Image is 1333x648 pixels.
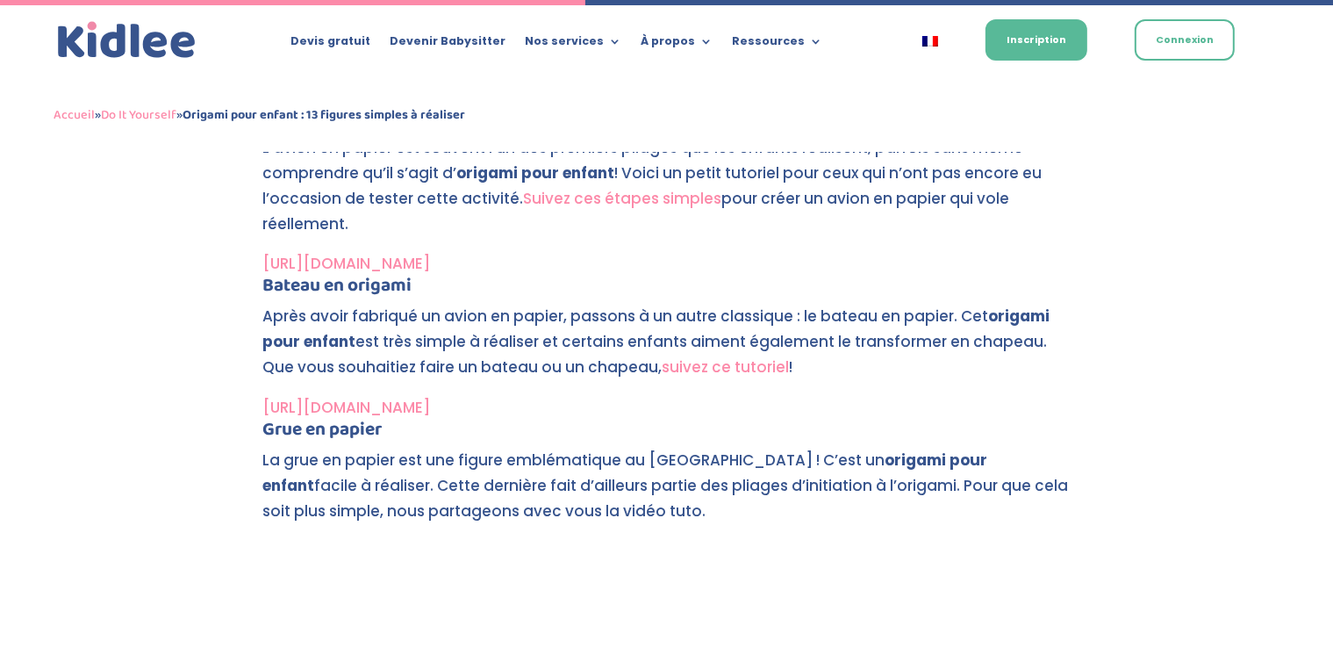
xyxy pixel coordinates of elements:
[101,104,176,126] a: Do It Yourself
[54,18,201,63] a: Kidlee Logo
[263,421,1071,448] h4: Grue en papier
[263,397,431,418] a: [URL][DOMAIN_NAME]
[985,19,1087,61] a: Inscription
[641,35,713,54] a: À propos
[524,188,722,209] a: Suivez ces étapes simples
[732,35,822,54] a: Ressources
[54,104,465,126] span: » »
[54,104,95,126] a: Accueil
[183,104,465,126] strong: Origami pour enfant : 13 figures simples à réaliser
[390,35,505,54] a: Devenir Babysitter
[263,304,1071,395] p: Après avoir fabriqué un avion en papier, passons à un autre classique : le bateau en papier. Cet ...
[263,135,1071,252] p: L’avion en papier est souvent l’un des premiers pliages que les enfants réalisent, parfois sans m...
[525,35,621,54] a: Nos services
[922,36,938,47] img: Français
[263,253,431,274] a: [URL][DOMAIN_NAME]
[263,450,988,496] strong: origami pour enfant
[54,18,201,63] img: logo_kidlee_bleu
[1135,19,1235,61] a: Connexion
[263,448,1071,539] p: La grue en papier est une figure emblématique au [GEOGRAPHIC_DATA] ! C’est un facile à réaliser. ...
[457,162,615,184] strong: origami pour enfant
[290,35,370,54] a: Devis gratuit
[263,277,1071,304] h4: Bateau en origami
[663,356,790,378] a: suivez ce tutoriel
